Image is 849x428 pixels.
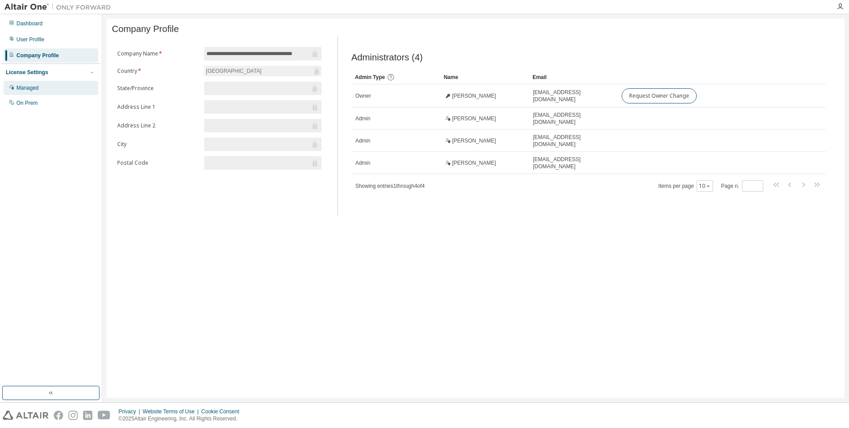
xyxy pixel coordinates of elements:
[3,411,48,420] img: altair_logo.svg
[143,408,201,415] div: Website Terms of Use
[16,52,59,59] div: Company Profile
[622,88,697,103] button: Request Owner Change
[117,67,199,75] label: Country
[355,115,370,122] span: Admin
[117,159,199,166] label: Postal Code
[699,182,711,190] button: 10
[452,92,496,99] span: [PERSON_NAME]
[205,66,263,76] div: [GEOGRAPHIC_DATA]
[355,74,385,80] span: Admin Type
[452,159,496,166] span: [PERSON_NAME]
[117,103,199,111] label: Address Line 1
[68,411,78,420] img: instagram.svg
[119,408,143,415] div: Privacy
[533,156,614,170] span: [EMAIL_ADDRESS][DOMAIN_NAME]
[355,183,424,189] span: Showing entries 1 through 4 of 4
[112,24,179,34] span: Company Profile
[721,180,763,192] span: Page n.
[16,20,43,27] div: Dashboard
[659,180,713,192] span: Items per page
[351,52,423,63] span: Administrators (4)
[6,69,48,76] div: License Settings
[83,411,92,420] img: linkedin.svg
[54,411,63,420] img: facebook.svg
[117,85,199,92] label: State/Province
[533,134,614,148] span: [EMAIL_ADDRESS][DOMAIN_NAME]
[533,89,614,103] span: [EMAIL_ADDRESS][DOMAIN_NAME]
[452,137,496,144] span: [PERSON_NAME]
[201,408,244,415] div: Cookie Consent
[117,122,199,129] label: Address Line 2
[452,115,496,122] span: [PERSON_NAME]
[16,99,38,107] div: On Prem
[117,141,199,148] label: City
[119,415,245,423] p: © 2025 Altair Engineering, Inc. All Rights Reserved.
[444,70,525,84] div: Name
[16,84,39,91] div: Managed
[98,411,111,420] img: youtube.svg
[355,159,370,166] span: Admin
[4,3,115,12] img: Altair One
[204,66,321,76] div: [GEOGRAPHIC_DATA]
[117,50,199,57] label: Company Name
[355,92,371,99] span: Owner
[533,111,614,126] span: [EMAIL_ADDRESS][DOMAIN_NAME]
[16,36,44,43] div: User Profile
[355,137,370,144] span: Admin
[532,70,614,84] div: Email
